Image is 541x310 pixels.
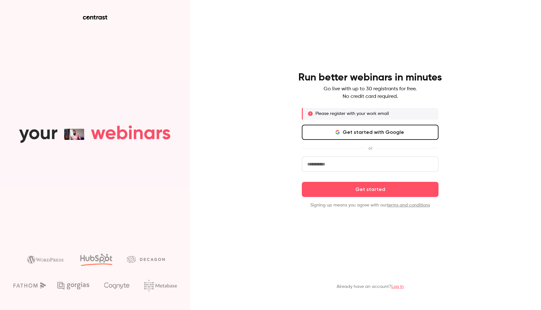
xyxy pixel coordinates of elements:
button: Get started [302,182,438,197]
p: Already have an account? [337,283,404,290]
img: decagon [127,256,165,263]
a: Log in [391,284,404,289]
p: Signing up means you agree with our [302,202,438,208]
button: Get started with Google [302,125,438,140]
a: terms and conditions [387,203,430,207]
span: or [365,145,376,152]
h4: Run better webinars in minutes [298,71,442,84]
p: Go live with up to 30 registrants for free. No credit card required. [324,85,417,100]
p: Please register with your work email [315,110,389,117]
